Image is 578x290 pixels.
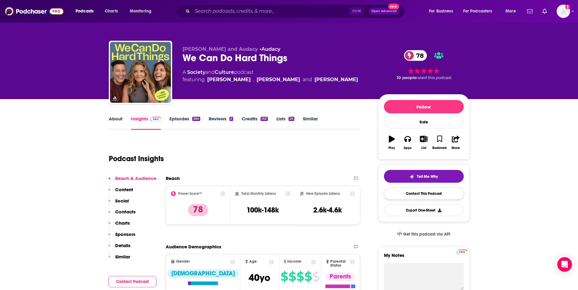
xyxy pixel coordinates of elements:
a: Reviews2 [209,116,233,130]
a: Get this podcast via API [392,227,456,242]
span: rated this podcast [416,75,452,80]
span: Get this podcast via API [403,232,450,237]
button: tell me why sparkleTell Me Why [384,170,464,183]
a: Pro website [457,249,467,254]
p: Details [115,243,130,248]
a: Show notifications dropdown [525,6,535,16]
a: Amanda Doyle [314,76,358,83]
span: More [505,7,516,16]
p: Contacts [115,209,136,215]
p: Sponsors [115,231,135,237]
span: Podcasts [76,7,94,16]
a: Glennon Doyle [207,76,251,83]
span: 78 [410,50,427,61]
button: open menu [425,6,461,16]
button: Contacts [108,209,136,220]
div: A podcast [183,69,358,83]
button: Follow [384,100,464,113]
div: 143 [261,117,268,121]
div: 78 10 peoplerated this podcast [378,46,470,84]
label: My Notes [384,252,464,263]
p: Similar [115,254,130,260]
span: Charts [105,7,118,16]
span: Logged in as AlexMerceron [557,5,570,18]
img: Podchaser - Follow, Share and Rate Podcasts [5,5,63,17]
div: 2 [229,117,233,121]
div: [PERSON_NAME] [257,76,300,83]
a: Episodes564 [169,116,200,130]
button: Similar [108,254,130,265]
a: Society [187,69,205,75]
p: Reach & Audience [115,175,156,181]
button: List [416,132,431,154]
p: Charts [115,220,130,226]
div: Bookmark [432,146,447,150]
span: $ [281,272,288,281]
button: Contact Podcast [108,276,156,287]
button: Show profile menu [557,5,570,18]
span: [PERSON_NAME] and Audacy [183,46,258,52]
a: Similar [303,116,318,130]
h2: Total Monthly Listens [241,192,276,196]
img: We Can Do Hard Things [110,42,171,103]
span: $ [304,272,312,281]
input: Search podcasts, credits, & more... [192,6,349,16]
span: 10 people [397,75,416,80]
button: Open AdvancedNew [369,8,399,15]
a: 78 [404,50,427,61]
button: open menu [126,6,159,16]
div: Search podcasts, credits, & more... [181,4,410,18]
a: Audacy [261,46,280,52]
button: Details [108,243,130,254]
a: Lists24 [276,116,294,130]
img: Podchaser Pro [457,250,467,254]
div: [DEMOGRAPHIC_DATA] [168,269,239,278]
a: Show notifications dropdown [540,6,549,16]
span: , [253,76,254,83]
a: InsightsPodchaser Pro [131,116,161,130]
div: 564 [192,117,200,121]
span: $ [312,272,319,281]
span: Gender [176,260,190,264]
p: 78 [188,204,208,216]
span: and [303,76,312,83]
a: Credits143 [242,116,268,130]
button: Reach & Audience [108,175,156,187]
span: Tell Me Why [417,174,438,179]
div: List [421,146,426,150]
div: Rate [384,116,464,128]
span: $ [296,272,304,281]
span: and [205,69,215,75]
h2: New Episode Listens [306,192,340,196]
span: $ [289,272,296,281]
img: Podchaser Pro [151,117,161,122]
span: New [388,4,399,9]
div: Apps [404,146,412,150]
span: • [260,46,280,52]
h3: 2.6k-4.6k [313,205,342,215]
div: Open Intercom Messenger [557,257,572,272]
a: Charts [101,6,122,16]
span: For Podcasters [463,7,492,16]
h1: Podcast Insights [109,154,164,163]
span: featuring [183,76,358,83]
button: open menu [501,6,523,16]
div: Parents [326,272,355,281]
button: open menu [71,6,101,16]
h3: 100k-148k [246,205,279,215]
svg: Add a profile image [565,5,570,9]
button: Share [448,132,463,154]
button: Content [108,187,133,198]
button: Charts [108,220,130,231]
div: 24 [289,117,294,121]
div: Share [452,146,460,150]
img: User Profile [557,5,570,18]
span: Ctrl K [349,7,364,15]
button: Export One-Sheet [384,204,464,216]
span: Income [287,260,301,264]
p: Content [115,187,133,192]
button: Play [384,132,400,154]
h2: Audience Demographics [166,244,221,250]
a: Culture [215,69,234,75]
